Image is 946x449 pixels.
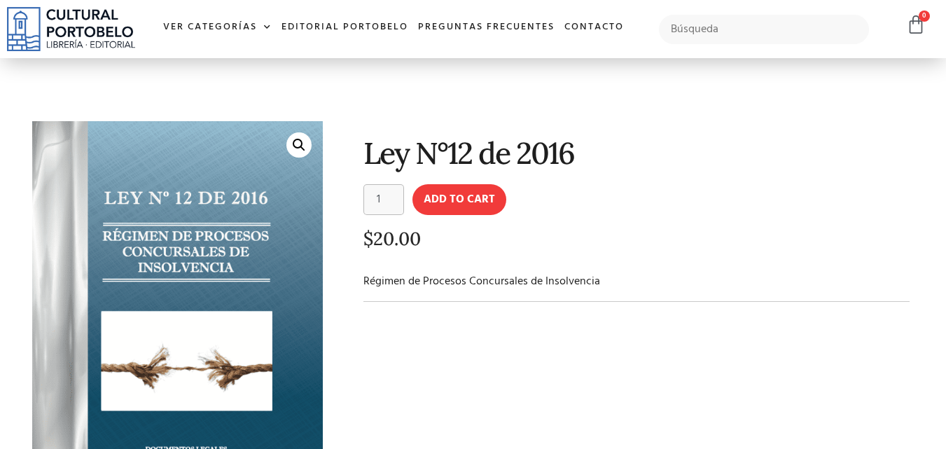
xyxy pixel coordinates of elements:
[906,15,926,35] a: 0
[559,13,629,43] a: Contacto
[363,184,404,215] input: Product quantity
[919,11,930,22] span: 0
[659,15,870,44] input: Búsqueda
[363,273,910,290] p: Régimen de Procesos Concursales de Insolvencia
[363,227,373,250] span: $
[363,227,421,250] bdi: 20.00
[158,13,277,43] a: Ver Categorías
[412,184,506,215] button: Add to cart
[363,137,910,170] h1: Ley N°12 de 2016
[277,13,413,43] a: Editorial Portobelo
[413,13,559,43] a: Preguntas frecuentes
[286,132,312,158] a: 🔍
